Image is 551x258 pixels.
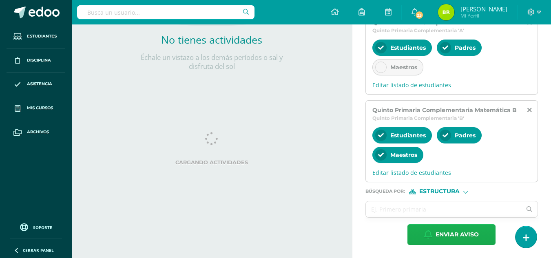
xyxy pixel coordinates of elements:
a: Soporte [10,221,62,232]
a: Archivos [7,120,65,144]
a: Mis cursos [7,96,65,120]
span: Disciplina [27,57,51,64]
span: Estudiantes [390,132,426,139]
span: Archivos [27,129,49,135]
span: Estudiantes [390,44,426,51]
span: Padres [455,44,476,51]
span: Editar listado de estudiantes [372,81,531,89]
span: Búsqueda por : [365,189,405,194]
img: 31b9b394d06e39e7186534e32953773e.png [438,4,454,20]
span: [PERSON_NAME] [460,5,507,13]
span: Enviar aviso [436,225,479,245]
span: Editar listado de estudiantes [372,169,531,176]
div: [object Object] [409,189,470,194]
span: Soporte [33,225,52,230]
input: Busca un usuario... [77,5,254,19]
a: Asistencia [7,73,65,97]
button: Enviar aviso [407,224,496,245]
span: Estructura [419,189,460,194]
span: Maestros [390,64,417,71]
span: Quinto Primaria Complementaria 'B' [372,115,464,121]
span: Quinto Primaria Complementaria Matemática B [372,106,517,114]
span: Maestros [390,151,417,159]
span: Cerrar panel [23,247,54,253]
span: Mi Perfil [460,12,507,19]
span: Mis cursos [27,105,53,111]
input: Ej. Primero primaria [366,201,522,217]
span: Quinto Primaria Complementaria 'A' [372,27,464,33]
span: Estudiantes [27,33,57,40]
a: Estudiantes [7,24,65,49]
label: Cargando actividades [88,159,336,165]
h2: No tienes actividades [130,33,293,46]
p: Échale un vistazo a los demás períodos o sal y disfruta del sol [130,53,293,71]
span: 23 [415,11,424,20]
span: Padres [455,132,476,139]
span: Asistencia [27,81,52,87]
a: Disciplina [7,49,65,73]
